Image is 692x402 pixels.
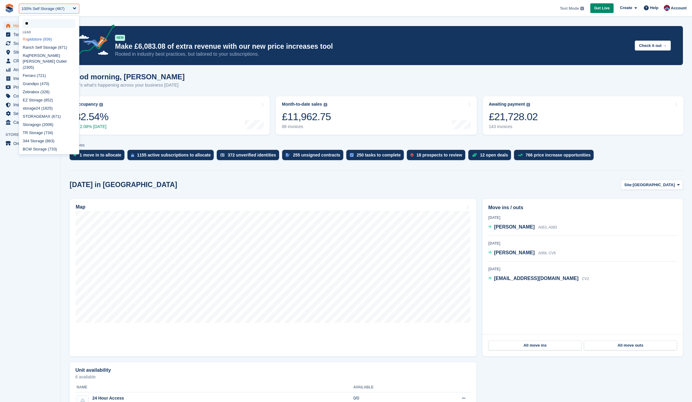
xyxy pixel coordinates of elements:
span: Help [650,5,658,11]
h2: [DATE] in [GEOGRAPHIC_DATA] [70,181,177,189]
h1: Good morning, [PERSON_NAME] [70,73,185,81]
span: Invoices [13,74,50,83]
span: ra [28,106,31,110]
a: Map [70,199,476,356]
div: sto ge24 (1825) [19,104,79,112]
a: 250 tasks to complete [346,150,407,163]
div: 255 unsigned contracts [293,153,340,157]
div: Month-to-date sales [282,102,322,107]
div: STO GEMAX (671) [19,112,79,120]
a: menu [3,21,57,30]
th: Name [75,383,353,392]
a: All move outs [584,341,677,350]
a: All move ins [489,341,582,350]
img: icon-info-grey-7440780725fd019a000dd9b08b2336e03edf1995a4989e88bcd33f0948082b44.svg [324,103,327,107]
span: Test Mode [560,5,579,12]
a: 12 open deals [468,150,514,163]
img: contract_signature_icon-13c848040528278c33f63329250d36e43548de30e8caae1d1a13099fd9432cc5.svg [286,153,290,157]
div: Sto gogo (2006) [19,120,79,129]
div: [PERSON_NAME] [PERSON_NAME] Outlet (2305) [19,51,79,71]
a: 18 prospects to review [407,150,468,163]
span: CV2 [582,277,589,281]
img: task-75834270c22a3079a89374b754ae025e5fb1db73e45f91037f5363f120a921f8.svg [350,153,354,157]
div: 100% Self Storage (467) [21,6,64,12]
span: Get Live [594,5,610,11]
div: Occupancy [75,102,98,107]
a: [PERSON_NAME] A068, CV8 [488,249,556,257]
p: ACTIONS [70,143,683,147]
div: TR Sto ge (734) [19,129,79,137]
span: Site: [624,182,633,188]
div: Fer ro (721) [19,71,79,80]
a: menu [3,39,57,48]
p: Make £6,083.08 of extra revenue with our new price increases tool [115,42,630,51]
span: A068, CV8 [538,251,556,255]
span: Home [13,21,50,30]
span: ra [35,98,38,102]
span: Insurance [13,100,50,109]
div: 1155 active subscriptions to allocate [137,153,211,157]
div: NEW [115,35,125,41]
a: 255 unsigned contracts [282,150,346,163]
a: menu [3,30,57,39]
a: Get Live [590,3,614,13]
span: [PERSON_NAME] [494,250,535,255]
span: CRM [13,57,50,65]
span: Capital [13,118,50,127]
a: menu [3,83,57,91]
h2: Move ins / outs [488,204,677,211]
span: Subscriptions [13,39,50,48]
a: Month-to-date sales £11,962.75 88 invoices [276,96,476,135]
img: move_ins_to_allocate_icon-fdf77a2bb77ea45bf5b3d319d69a93e2d87916cf1d5bf7949dd705db3b84f3ca.svg [73,153,77,157]
span: ra [49,45,53,50]
a: menu [3,57,57,65]
img: icon-info-grey-7440780725fd019a000dd9b08b2336e03edf1995a4989e88bcd33f0948082b44.svg [526,103,530,107]
img: stora-icon-8386f47178a22dfd0bd8f6a31ec36ba5ce8667c1dd55bd0f319d3a0aa187defe.svg [5,4,14,13]
span: Ra [23,37,28,41]
span: Sites [13,48,50,56]
span: ra [26,81,29,86]
a: menu [3,48,57,56]
div: G ndipo (470) [19,80,79,88]
span: Settings [13,109,50,118]
img: David Hughes [664,5,670,11]
a: menu [3,74,57,83]
div: 143 invoices [489,124,538,129]
span: Online Store [13,139,50,148]
a: menu [3,139,57,148]
a: menu [3,109,57,118]
a: Occupancy 82.54% 2.08% [DATE] [69,96,270,135]
button: Check it out → [635,41,671,51]
a: Awaiting payment £21,728.02 143 invoices [483,96,684,135]
img: verify_identity-adf6edd0f0f0b5bbfe63781bf79b02c33cf7c696d77639b501bdc392416b5a36.svg [220,153,225,157]
h2: Unit availability [75,367,111,373]
span: [GEOGRAPHIC_DATA] [633,182,675,188]
div: [DATE] [488,241,677,246]
span: Pricing [13,83,50,91]
img: icon-info-grey-7440780725fd019a000dd9b08b2336e03edf1995a4989e88bcd33f0948082b44.svg [580,7,584,10]
span: ra [39,147,42,151]
button: Site: [GEOGRAPHIC_DATA] [621,180,683,190]
img: active_subscription_to_allocate_icon-d502201f5373d7db506a760aba3b589e785aa758c864c3986d89f69b8ff3... [131,153,134,157]
span: Storefront [5,132,60,138]
div: BCW Sto ge (733) [19,145,79,153]
a: menu [3,118,57,127]
div: pidstore (936) [19,35,79,43]
img: icon-info-grey-7440780725fd019a000dd9b08b2336e03edf1995a4989e88bcd33f0948082b44.svg [99,103,103,107]
a: menu [3,100,57,109]
div: 766 price increase opportunities [526,153,591,157]
div: 372 unverified identities [228,153,276,157]
span: Analytics [13,65,50,74]
p: Here's what's happening across your business [DATE] [70,82,185,89]
span: Ra [23,53,28,58]
div: Lead [19,31,79,34]
span: A063, A083 [538,225,557,229]
a: 372 unverified identities [217,150,282,163]
a: 766 price increase opportunities [514,150,597,163]
div: [DATE] [488,266,677,272]
span: Create [620,5,632,11]
div: 88 invoices [282,124,331,129]
span: ra [29,90,33,94]
div: 12 open deals [480,153,508,157]
div: nch Self Sto ge (871) [19,43,79,51]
